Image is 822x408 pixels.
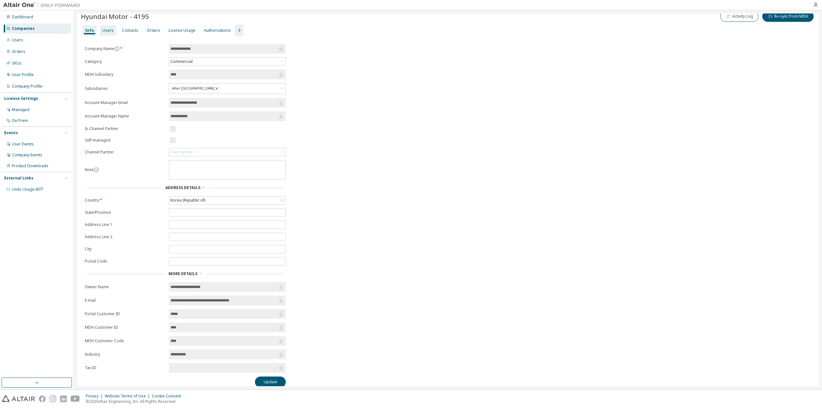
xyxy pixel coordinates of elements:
[81,12,149,21] span: Hyundai Motor - 4195
[86,399,185,404] p: © 2025 Altair Engineering, Inc. All Rights Reserved.
[169,83,285,94] div: Altair [GEOGRAPHIC_DATA]
[12,84,42,89] div: Company Profile
[204,28,231,33] div: Authorizations
[85,338,165,343] label: MDH Customer Code
[12,163,48,169] div: Product Downloads
[12,118,28,123] div: On Prem
[85,247,165,252] label: City
[85,352,165,357] label: Industry
[762,11,814,22] button: Re-sync from MDH
[85,100,165,105] label: Account Manager Email
[85,59,165,64] label: Category
[12,142,34,147] div: User Events
[122,28,138,33] div: Contacts
[169,58,285,65] div: Commercial
[2,395,35,402] img: altair_logo.svg
[86,394,105,399] div: Privacy
[85,259,165,264] label: Postal Code
[85,311,165,317] label: Portal Customer ID
[85,284,165,290] label: Owner Name
[85,126,165,131] label: Is Channel Partner
[85,198,165,203] label: Country
[85,86,165,91] label: Subsidiaries
[12,152,42,158] div: Company Events
[85,150,165,155] label: Channel Partner
[12,49,25,54] div: Orders
[12,187,43,192] span: Units Usage BI
[85,114,165,119] label: Account Manager Name
[12,38,23,43] div: Users
[12,14,33,20] div: Dashboard
[255,377,286,387] button: Update
[4,130,18,135] div: Events
[105,394,152,399] div: Website Terms of Use
[170,58,194,65] div: Commercial
[102,28,114,33] div: Users
[85,210,165,215] label: State/Province
[147,28,160,33] div: Orders
[39,395,46,402] img: facebook.svg
[85,72,165,77] label: MDH Subsidary
[165,185,200,190] span: Address Details
[60,395,67,402] img: linkedin.svg
[85,46,165,51] label: Company Name
[169,28,196,33] div: License Usage
[85,138,165,143] label: Self-managed
[171,85,221,92] div: Altair [GEOGRAPHIC_DATA]
[85,325,165,330] label: MDH Customer ID
[49,395,56,402] img: instagram.svg
[12,26,35,31] div: Companies
[85,365,165,370] label: Tax ID
[169,271,197,276] span: More Details
[85,298,165,303] label: E-mail
[85,28,94,33] div: Info
[85,222,165,227] label: Address Line 1
[85,234,165,239] label: Address Line 2
[169,196,285,204] div: Korea (Republic of)
[12,61,22,66] div: SKUs
[85,167,94,172] label: Note
[720,11,758,22] button: Activity Log
[4,96,38,101] div: License Settings
[12,72,34,77] div: User Profile
[71,395,80,402] img: youtube.svg
[114,46,119,51] button: information
[152,394,185,399] div: Cookie Consent
[94,167,99,172] button: information
[170,197,206,204] div: Korea (Republic of)
[3,2,83,8] img: Altair One
[12,107,30,112] div: Managed
[171,150,195,155] div: <No Partner>
[4,176,33,181] div: External Links
[169,148,285,156] div: <No Partner>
